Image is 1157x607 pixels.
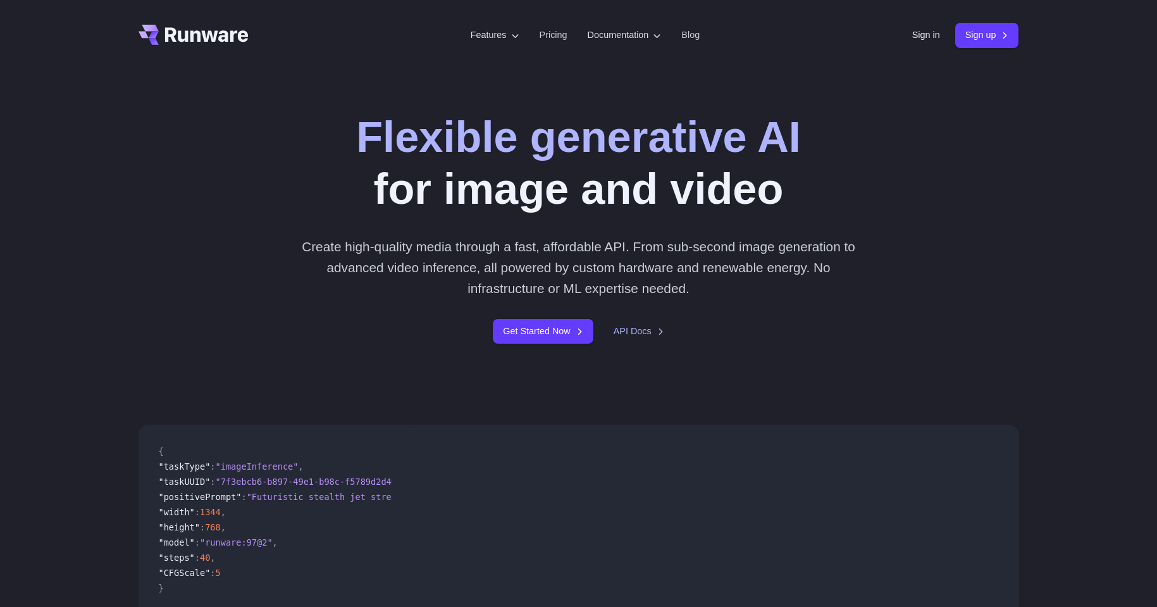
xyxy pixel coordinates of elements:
[159,492,242,502] span: "positivePrompt"
[298,461,303,472] span: ,
[200,507,221,517] span: 1344
[588,28,662,42] label: Documentation
[221,522,226,532] span: ,
[159,477,211,487] span: "taskUUID"
[471,28,519,42] label: Features
[159,583,164,593] span: }
[221,507,226,517] span: ,
[159,553,195,563] span: "steps"
[210,477,215,487] span: :
[540,28,567,42] a: Pricing
[195,507,200,517] span: :
[210,568,215,578] span: :
[216,477,412,487] span: "7f3ebcb6-b897-49e1-b98c-f5789d2d40d7"
[159,522,200,532] span: "height"
[912,28,940,42] a: Sign in
[159,446,164,456] span: {
[210,553,215,563] span: ,
[159,537,195,548] span: "model"
[216,461,299,472] span: "imageInference"
[159,461,211,472] span: "taskType"
[955,23,1019,47] a: Sign up
[200,553,210,563] span: 40
[159,568,211,578] span: "CFGScale"
[356,111,801,216] h1: for image and video
[195,553,200,563] span: :
[356,113,801,161] strong: Flexible generative AI
[493,319,593,344] a: Get Started Now
[205,522,221,532] span: 768
[247,492,718,502] span: "Futuristic stealth jet streaking through a neon-lit cityscape with glowing purple exhaust"
[681,28,700,42] a: Blog
[139,25,249,45] a: Go to /
[200,522,205,532] span: :
[216,568,221,578] span: 5
[200,537,273,548] span: "runware:97@2"
[241,492,246,502] span: :
[210,461,215,472] span: :
[614,324,664,339] a: API Docs
[195,537,200,548] span: :
[273,537,278,548] span: ,
[297,236,860,299] p: Create high-quality media through a fast, affordable API. From sub-second image generation to adv...
[159,507,195,517] span: "width"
